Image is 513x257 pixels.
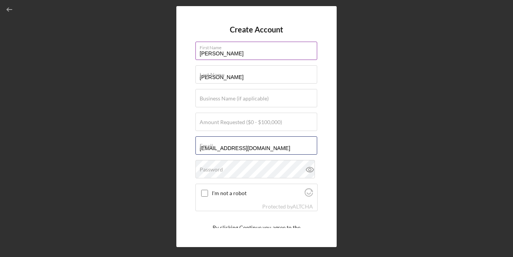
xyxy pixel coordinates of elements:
label: Password [200,166,223,173]
a: Visit Altcha.org [292,203,313,210]
a: Visit Altcha.org [305,191,313,198]
p: By clicking Continue you agree to the and [213,223,300,241]
label: Last Name [200,72,224,78]
h4: Create Account [230,25,283,34]
label: Email [200,143,213,149]
div: Protected by [262,204,313,210]
label: Amount Requested ($0 - $100,000) [200,119,282,125]
label: I'm not a robot [212,190,302,196]
label: Business Name (if applicable) [200,95,269,102]
label: First Name [200,42,317,50]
